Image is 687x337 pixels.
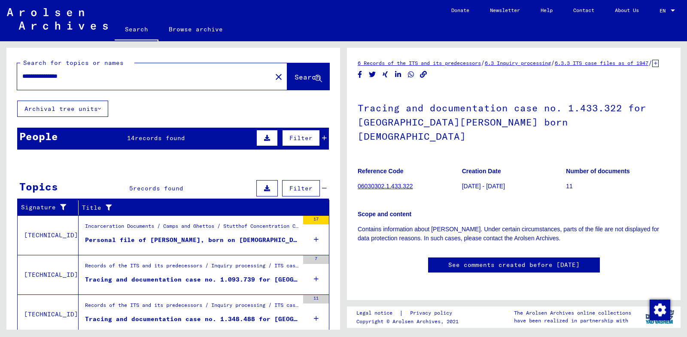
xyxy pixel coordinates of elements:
[135,134,185,142] span: records found
[274,72,284,82] mat-icon: close
[358,211,411,218] b: Scope and content
[403,309,462,318] a: Privacy policy
[270,68,287,85] button: Clear
[85,315,299,324] div: Tracing and documentation case no. 1.348.488 for [GEOGRAPHIC_DATA][PERSON_NAME] born [DEMOGRAPHIC...
[85,301,299,313] div: Records of the ITS and its predecessors / Inquiry processing / ITS case files as of 1947 / Reposi...
[462,168,501,175] b: Creation Date
[358,225,670,243] p: Contains information about [PERSON_NAME]. Under certain circumstances, parts of the file are not ...
[394,69,403,80] button: Share on LinkedIn
[356,309,399,318] a: Legal notice
[566,168,630,175] b: Number of documents
[82,201,321,214] div: Title
[17,101,108,117] button: Archival tree units
[19,129,58,144] div: People
[289,184,313,192] span: Filter
[660,8,669,14] span: EN
[82,203,312,212] div: Title
[127,134,135,142] span: 14
[356,69,365,80] button: Share on Facebook
[287,63,329,90] button: Search
[448,260,580,270] a: See comments created before [DATE]
[381,69,390,80] button: Share on Xing
[566,182,670,191] p: 11
[7,8,108,30] img: Arolsen_neg.svg
[282,130,320,146] button: Filter
[85,236,299,245] div: Personal file of [PERSON_NAME], born on [DEMOGRAPHIC_DATA], born in [GEOGRAPHIC_DATA]
[648,59,652,67] span: /
[23,59,124,67] mat-label: Search for topics or names
[650,300,670,320] img: Change consent
[551,59,555,67] span: /
[462,182,566,191] p: [DATE] - [DATE]
[481,59,485,67] span: /
[356,318,462,325] p: Copyright © Arolsen Archives, 2021
[358,168,404,175] b: Reference Code
[358,183,413,190] a: 06030302.1.433.322
[21,201,80,214] div: Signature
[644,306,676,328] img: yv_logo.png
[295,73,320,81] span: Search
[289,134,313,142] span: Filter
[282,180,320,196] button: Filter
[356,309,462,318] div: |
[514,309,631,317] p: The Arolsen Archives online collections
[368,69,377,80] button: Share on Twitter
[18,294,79,334] td: [TECHNICAL_ID]
[407,69,416,80] button: Share on WhatsApp
[555,60,648,66] a: 6.3.3 ITS case files as of 1947
[21,203,72,212] div: Signature
[485,60,551,66] a: 6.3 Inquiry processing
[158,19,233,40] a: Browse archive
[115,19,158,41] a: Search
[358,60,481,66] a: 6 Records of the ITS and its predecessors
[85,275,299,284] div: Tracing and documentation case no. 1.093.739 for [GEOGRAPHIC_DATA][PERSON_NAME] born [DEMOGRAPHIC...
[358,88,670,154] h1: Tracing and documentation case no. 1.433.322 for [GEOGRAPHIC_DATA][PERSON_NAME] born [DEMOGRAPHIC...
[419,69,428,80] button: Copy link
[85,262,299,274] div: Records of the ITS and its predecessors / Inquiry processing / ITS case files as of 1947 / Reposi...
[85,222,299,234] div: Incarceration Documents / Camps and Ghettos / Stutthof Concentration Camp / Individual Documents ...
[514,317,631,325] p: have been realized in partnership with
